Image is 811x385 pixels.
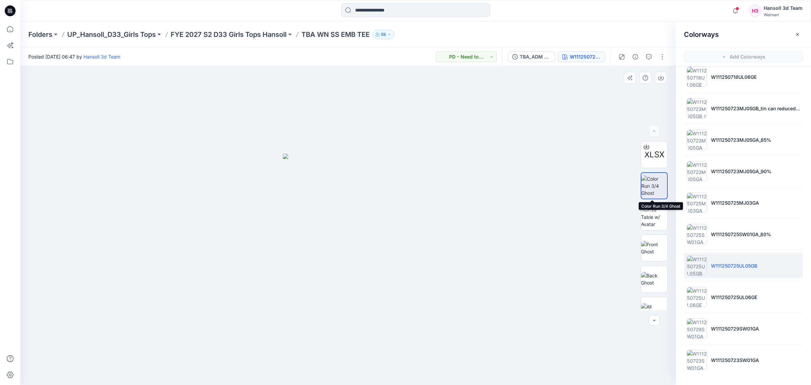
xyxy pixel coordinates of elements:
button: W111250725UL05GB [558,51,605,62]
p: W111250723MJ05GA_85% [711,136,771,143]
img: Color Run 3/4 Ghost [641,175,667,197]
img: W111250718UL06GE [687,67,707,87]
a: Folders [28,30,52,39]
div: Hansoll 3d Team [764,4,803,12]
button: 59 [372,30,394,39]
p: W111250723SW01GA [711,357,759,364]
a: FYE 2027 S2 D33 Girls Tops Hansoll [171,30,287,39]
button: TBA_ADM FC WN SS EMB TEE_ASTM [508,51,555,62]
p: TBA WN SS EMB TEE [301,30,370,39]
img: W111250725MJ03GA [687,192,707,213]
p: W111250723MJ05GA_90% [711,168,771,175]
p: W111250718UL06GE [711,73,757,81]
p: W111250729SW01GA [711,325,759,332]
img: W111250729SW01GA [687,318,707,339]
img: W111250723MJ05GA_90% [687,161,707,181]
div: Walmart [764,12,803,17]
p: W111250725UL05GB [711,262,757,269]
img: Back Ghost [641,272,667,286]
p: W111250725MJ03GA [711,199,759,206]
p: 59 [381,31,386,38]
img: W111250725UL05GB [687,255,707,276]
p: W111250725UL06GE [711,294,757,301]
div: W111250725UL05GB [570,53,601,61]
p: W111250723MJ05GB_tin can reduced 85% [711,105,800,112]
p: W111250725SW01GA_80% [711,231,771,238]
a: Hansoll 3d Team [83,54,120,60]
span: XLSX [644,149,664,161]
img: eyJhbGciOiJIUzI1NiIsImtpZCI6IjAiLCJzbHQiOiJzZXMiLCJ0eXAiOiJKV1QifQ.eyJkYXRhIjp7InR5cGUiOiJzdG9yYW... [283,154,413,385]
img: All colorways [641,303,667,317]
img: Turn Table w/ Avatar [641,206,667,228]
button: Details [630,51,641,62]
img: W111250723MJ05GA_85% [687,130,707,150]
h2: Colorways [684,30,719,39]
img: W111250723MJ05GB_tin can reduced 85% [687,98,707,118]
img: Front Ghost [641,241,667,255]
img: W111250723SW01GA [687,350,707,370]
span: Posted [DATE] 06:47 by [28,53,120,60]
img: W111250725SW01GA_80% [687,224,707,244]
div: TBA_ADM FC WN SS EMB TEE_ASTM [520,53,551,61]
div: H3 [749,5,761,17]
img: W111250725UL06GE [687,287,707,307]
a: UP_Hansoll_D33_Girls Tops [67,30,156,39]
